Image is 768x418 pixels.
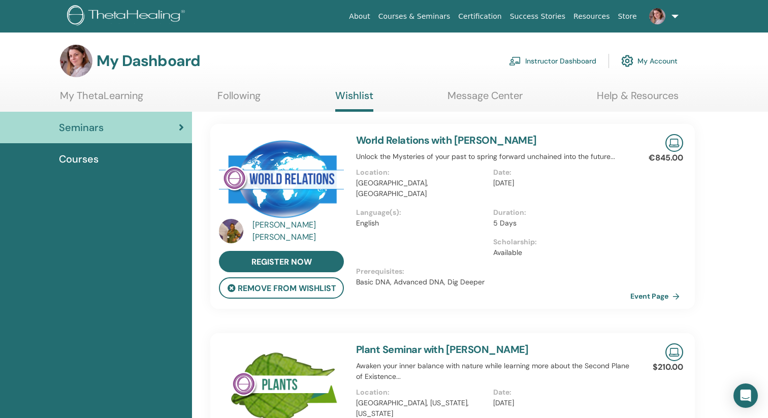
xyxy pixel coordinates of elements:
span: Seminars [59,120,104,135]
p: Date : [493,167,624,178]
p: $210.00 [653,361,683,373]
p: Location : [356,167,487,178]
a: Resources [569,7,614,26]
a: Store [614,7,641,26]
a: World Relations with [PERSON_NAME] [356,134,537,147]
p: Scholarship : [493,237,624,247]
a: Success Stories [506,7,569,26]
a: [PERSON_NAME] [PERSON_NAME] [252,219,346,243]
p: Date : [493,387,624,398]
img: Live Online Seminar [665,343,683,361]
a: Help & Resources [597,89,679,109]
a: Certification [454,7,505,26]
a: Wishlist [335,89,373,112]
p: 5 Days [493,218,624,229]
span: register now [251,256,312,267]
a: My Account [621,50,678,72]
img: default.jpg [219,219,243,243]
a: Instructor Dashboard [509,50,596,72]
p: English [356,218,487,229]
img: logo.png [67,5,188,28]
p: Duration : [493,207,624,218]
a: Following [217,89,261,109]
img: default.jpg [60,45,92,77]
a: register now [219,251,344,272]
p: Awaken your inner balance with nature while learning more about the Second Plane of Existence... [356,361,630,382]
div: Open Intercom Messenger [733,383,758,408]
p: [DATE] [493,398,624,408]
button: remove from wishlist [219,277,344,299]
img: cog.svg [621,52,633,70]
img: default.jpg [649,8,665,24]
a: Plant Seminar with [PERSON_NAME] [356,343,529,356]
img: Live Online Seminar [665,134,683,152]
span: Courses [59,151,99,167]
a: Message Center [447,89,523,109]
a: My ThetaLearning [60,89,143,109]
p: Language(s) : [356,207,487,218]
p: Available [493,247,624,258]
a: Event Page [630,288,684,304]
p: Basic DNA, Advanced DNA, Dig Deeper [356,277,630,287]
img: chalkboard-teacher.svg [509,56,521,66]
p: Unlock the Mysteries of your past to spring forward unchained into the future... [356,151,630,162]
p: €845.00 [649,152,683,164]
img: World Relations [219,134,344,222]
a: About [345,7,374,26]
p: Prerequisites : [356,266,630,277]
h3: My Dashboard [97,52,200,70]
a: Courses & Seminars [374,7,455,26]
p: Location : [356,387,487,398]
p: [GEOGRAPHIC_DATA], [GEOGRAPHIC_DATA] [356,178,487,199]
p: [DATE] [493,178,624,188]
